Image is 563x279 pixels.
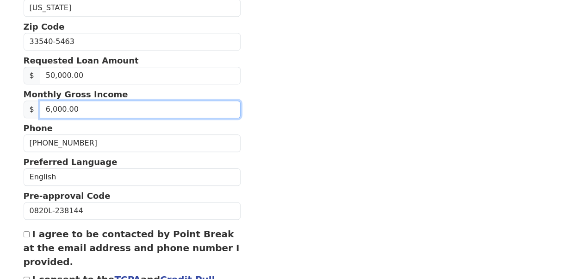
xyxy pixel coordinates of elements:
strong: Preferred Language [24,157,118,167]
input: (___) ___-____ [24,134,241,152]
input: Zip Code [24,33,241,51]
strong: Requested Loan Amount [24,56,139,65]
input: Pre-approval Code [24,202,241,220]
strong: Phone [24,123,53,133]
p: Monthly Gross Income [24,88,241,101]
span: $ [24,67,40,84]
span: $ [24,101,40,118]
label: I agree to be contacted by Point Break at the email address and phone number I provided. [24,228,240,267]
input: Monthly Gross Income [40,101,241,118]
strong: Zip Code [24,22,65,32]
input: Requested Loan Amount [40,67,241,84]
strong: Pre-approval Code [24,191,111,201]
